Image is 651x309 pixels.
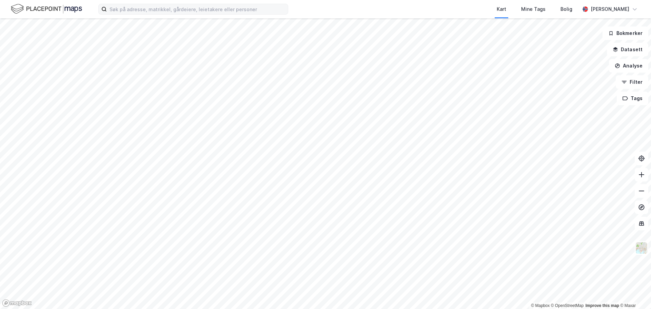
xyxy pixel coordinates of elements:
div: Kart [497,5,506,13]
div: [PERSON_NAME] [591,5,629,13]
div: Kontrollprogram for chat [617,276,651,309]
img: logo.f888ab2527a4732fd821a326f86c7f29.svg [11,3,82,15]
div: Mine Tags [521,5,546,13]
iframe: Chat Widget [617,276,651,309]
input: Søk på adresse, matrikkel, gårdeiere, leietakere eller personer [107,4,288,14]
div: Bolig [560,5,572,13]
